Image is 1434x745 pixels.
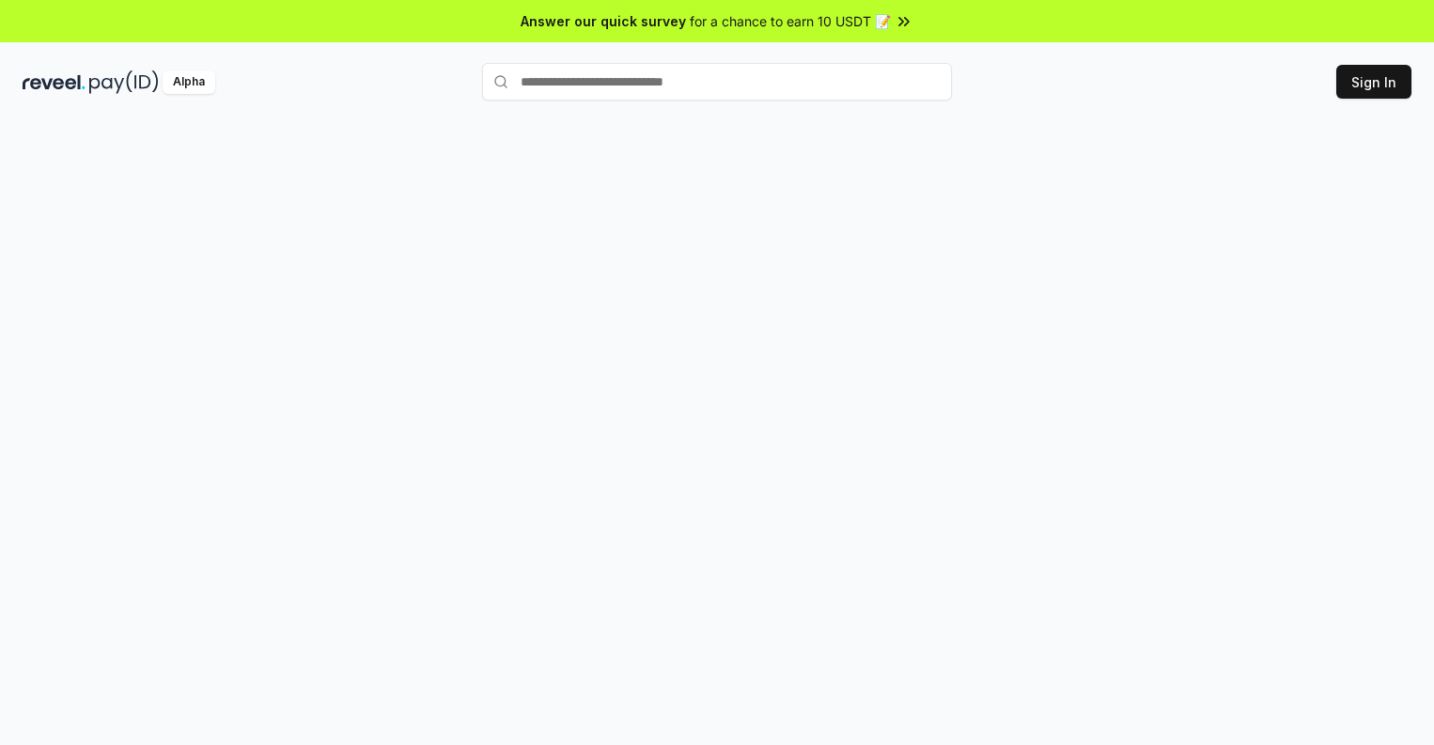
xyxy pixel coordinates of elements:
[23,70,86,94] img: reveel_dark
[1336,65,1411,99] button: Sign In
[89,70,159,94] img: pay_id
[163,70,215,94] div: Alpha
[690,11,891,31] span: for a chance to earn 10 USDT 📝
[521,11,686,31] span: Answer our quick survey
